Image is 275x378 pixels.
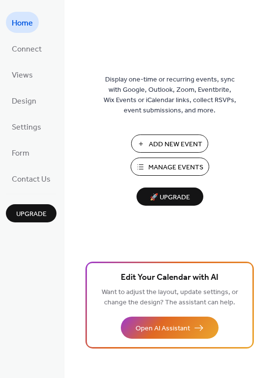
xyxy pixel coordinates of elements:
[6,38,48,59] a: Connect
[6,116,47,137] a: Settings
[131,135,208,153] button: Add New Event
[142,191,197,204] span: 🚀 Upgrade
[6,142,35,163] a: Form
[6,204,56,222] button: Upgrade
[16,209,47,219] span: Upgrade
[6,12,39,33] a: Home
[6,168,56,189] a: Contact Us
[137,188,203,206] button: 🚀 Upgrade
[12,68,33,83] span: Views
[104,75,236,116] span: Display one-time or recurring events, sync with Google, Outlook, Zoom, Eventbrite, Wix Events or ...
[136,324,190,334] span: Open AI Assistant
[12,16,33,31] span: Home
[149,139,202,150] span: Add New Event
[102,286,238,309] span: Want to adjust the layout, update settings, or change the design? The assistant can help.
[12,94,36,109] span: Design
[6,90,42,111] a: Design
[12,42,42,57] span: Connect
[12,120,41,135] span: Settings
[131,158,209,176] button: Manage Events
[12,146,29,161] span: Form
[12,172,51,187] span: Contact Us
[121,271,219,285] span: Edit Your Calendar with AI
[121,317,219,339] button: Open AI Assistant
[148,162,203,173] span: Manage Events
[6,64,39,85] a: Views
